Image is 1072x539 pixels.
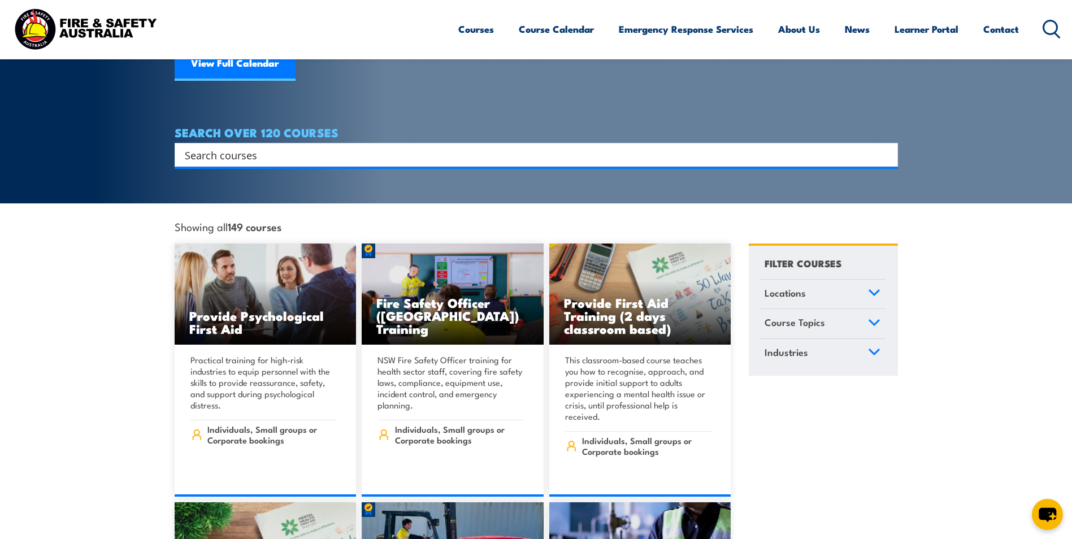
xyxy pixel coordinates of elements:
[189,309,342,335] h3: Provide Psychological First Aid
[228,219,281,234] strong: 149 courses
[878,147,894,163] button: Search magnifier button
[582,435,711,457] span: Individuals, Small groups or Corporate bookings
[175,244,357,345] a: Provide Psychological First Aid
[564,296,717,335] h3: Provide First Aid Training (2 days classroom based)
[549,244,731,345] img: Mental Health First Aid Training (Standard) – Classroom
[549,244,731,345] a: Provide First Aid Training (2 days classroom based)
[765,345,808,360] span: Industries
[759,339,886,368] a: Industries
[765,285,806,301] span: Locations
[765,315,825,330] span: Course Topics
[362,244,544,345] img: Fire Safety Advisor
[1032,499,1063,530] button: chat-button
[376,296,529,335] h3: Fire Safety Officer ([GEOGRAPHIC_DATA]) Training
[175,220,281,232] span: Showing all
[395,424,524,445] span: Individuals, Small groups or Corporate bookings
[845,14,870,44] a: News
[175,244,357,345] img: Mental Health First Aid Training Course from Fire & Safety Australia
[362,244,544,345] a: Fire Safety Officer ([GEOGRAPHIC_DATA]) Training
[519,14,594,44] a: Course Calendar
[458,14,494,44] a: Courses
[190,354,337,411] p: Practical training for high-risk industries to equip personnel with the skills to provide reassur...
[185,146,873,163] input: Search input
[778,14,820,44] a: About Us
[759,280,886,309] a: Locations
[619,14,753,44] a: Emergency Response Services
[187,147,875,163] form: Search form
[377,354,524,411] p: NSW Fire Safety Officer training for health sector staff, covering fire safety laws, compliance, ...
[207,424,337,445] span: Individuals, Small groups or Corporate bookings
[765,255,841,271] h4: FILTER COURSES
[175,47,296,81] a: View Full Calendar
[895,14,958,44] a: Learner Portal
[759,309,886,338] a: Course Topics
[983,14,1019,44] a: Contact
[175,126,898,138] h4: SEARCH OVER 120 COURSES
[565,354,712,422] p: This classroom-based course teaches you how to recognise, approach, and provide initial support t...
